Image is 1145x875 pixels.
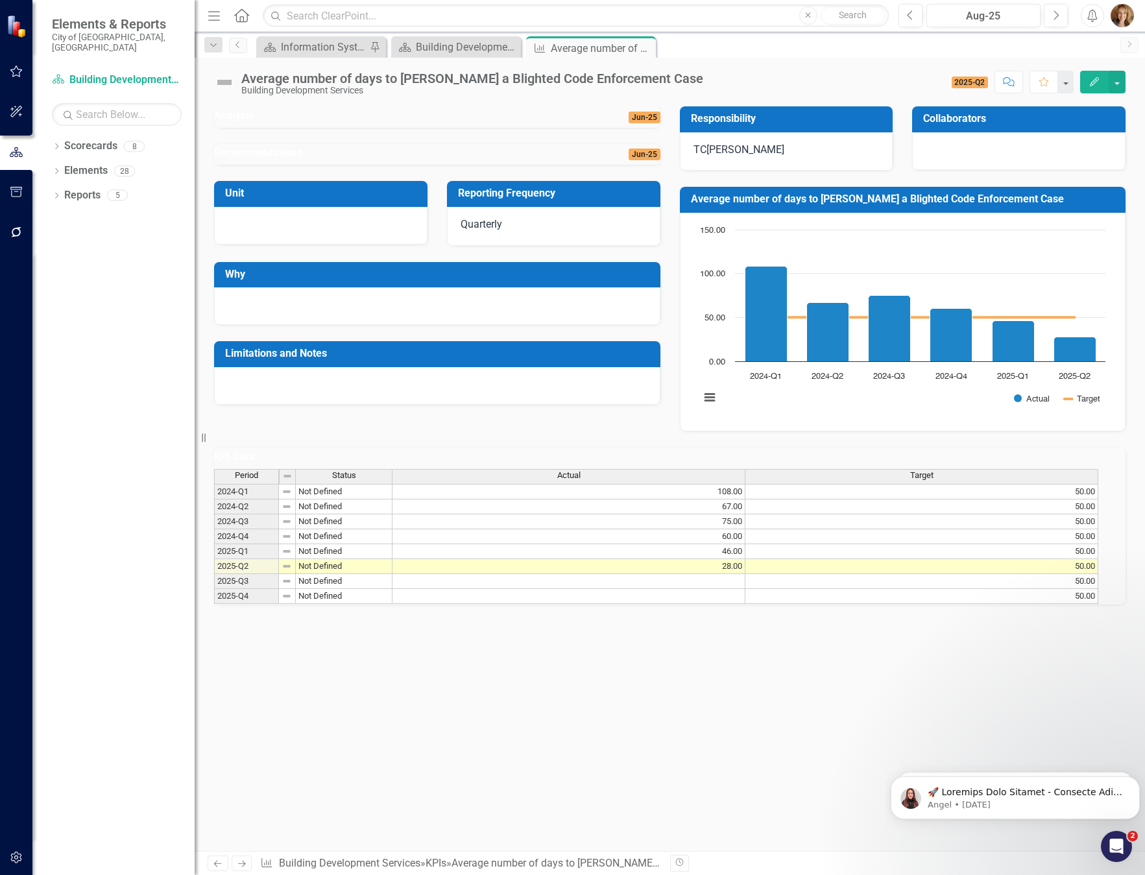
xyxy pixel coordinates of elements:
[282,516,292,527] img: 8DAGhfEEPCf229AAAAAElFTkSuQmCC
[426,857,446,869] a: KPIs
[935,372,967,381] text: 2024-Q4
[394,39,518,55] a: Building Development Services
[745,589,1098,604] td: 50.00
[296,544,392,559] td: Not Defined
[923,113,1119,125] h3: Collaborators
[260,856,660,871] div: » »
[64,139,117,154] a: Scorecards
[1058,372,1090,381] text: 2025-Q2
[107,190,128,201] div: 5
[1014,394,1050,403] button: Show Actual
[806,303,849,362] path: 2024-Q2, 67. Actual.
[296,559,392,574] td: Not Defined
[282,531,292,542] img: 8DAGhfEEPCf229AAAAAElFTkSuQmCC
[750,372,782,381] text: 2024-Q1
[416,39,518,55] div: Building Development Services
[691,193,1120,205] h3: Average number of days to [PERSON_NAME] a Blighted Code Enforcement Case
[279,857,420,869] a: Building Development Services
[282,576,292,586] img: 8DAGhfEEPCf229AAAAAElFTkSuQmCC
[214,147,542,159] h3: Recommendations
[214,499,279,514] td: 2024-Q2
[693,143,706,158] div: TC
[296,529,392,544] td: Not Defined
[64,163,108,178] a: Elements
[235,471,258,480] span: Period
[296,514,392,529] td: Not Defined
[812,372,843,381] text: 2024-Q2
[926,4,1041,27] button: Aug-25
[1101,831,1132,862] iframe: Intercom live chat
[691,113,887,125] h3: Responsibility
[452,857,816,869] div: Average number of days to [PERSON_NAME] a Blighted Code Enforcement Case
[700,226,725,235] text: 150.00
[296,589,392,604] td: Not Defined
[693,223,1112,418] svg: Interactive chart
[705,314,725,322] text: 50.00
[1111,4,1134,27] img: Nichole Plowman
[214,514,279,529] td: 2024-Q3
[886,749,1145,840] iframe: Intercom notifications message
[282,486,292,497] img: 8DAGhfEEPCf229AAAAAElFTkSuQmCC
[296,499,392,514] td: Not Defined
[557,471,581,480] span: Actual
[745,559,1098,574] td: 50.00
[214,484,279,499] td: 2024-Q1
[745,267,787,362] path: 2024-Q1, 108. Actual.
[392,499,745,514] td: 67.00
[332,471,356,480] span: Status
[629,149,660,160] span: Jun-25
[214,574,279,589] td: 2025-Q3
[821,6,886,25] button: Search
[745,267,1096,362] g: Actual, series 1 of 2. Bar series with 6 bars.
[52,73,182,88] a: Building Development Services
[296,484,392,499] td: Not Defined
[214,589,279,604] td: 2025-Q4
[282,546,292,557] img: 8DAGhfEEPCf229AAAAAElFTkSuQmCC
[447,207,660,246] div: Quarterly
[745,484,1098,499] td: 50.00
[214,544,279,559] td: 2025-Q1
[225,348,654,359] h3: Limitations and Notes
[282,591,292,601] img: 8DAGhfEEPCf229AAAAAElFTkSuQmCC
[693,223,1113,418] div: Chart. Highcharts interactive chart.
[873,372,905,381] text: 2024-Q3
[1065,394,1100,403] button: Show Target
[52,16,182,32] span: Elements & Reports
[910,471,934,480] span: Target
[745,529,1098,544] td: 50.00
[114,165,135,176] div: 28
[931,8,1037,24] div: Aug-25
[225,269,654,280] h3: Why
[745,514,1098,529] td: 50.00
[259,39,367,55] a: Information Systems
[241,86,703,95] div: Building Development Services
[392,484,745,499] td: 108.00
[392,529,745,544] td: 60.00
[629,112,660,123] span: Jun-25
[282,561,292,571] img: 8DAGhfEEPCf229AAAAAElFTkSuQmCC
[282,471,293,481] img: 8DAGhfEEPCf229AAAAAElFTkSuQmCC
[745,574,1098,589] td: 50.00
[1127,831,1138,841] span: 2
[64,188,101,203] a: Reports
[868,296,910,362] path: 2024-Q3, 75. Actual.
[296,574,392,589] td: Not Defined
[281,39,367,55] div: Information Systems
[992,321,1034,362] path: 2025-Q1, 46. Actual.
[706,143,784,158] div: [PERSON_NAME]
[701,389,719,407] button: View chart menu, Chart
[1054,337,1096,362] path: 2025-Q2, 28. Actual.
[700,270,725,278] text: 100.00
[996,372,1028,381] text: 2025-Q1
[745,544,1098,559] td: 50.00
[458,187,654,199] h3: Reporting Frequency
[282,501,292,512] img: 8DAGhfEEPCf229AAAAAElFTkSuQmCC
[214,451,1126,462] h3: KPI Data
[392,544,745,559] td: 46.00
[241,71,703,86] div: Average number of days to [PERSON_NAME] a Blighted Code Enforcement Case
[263,5,888,27] input: Search ClearPoint...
